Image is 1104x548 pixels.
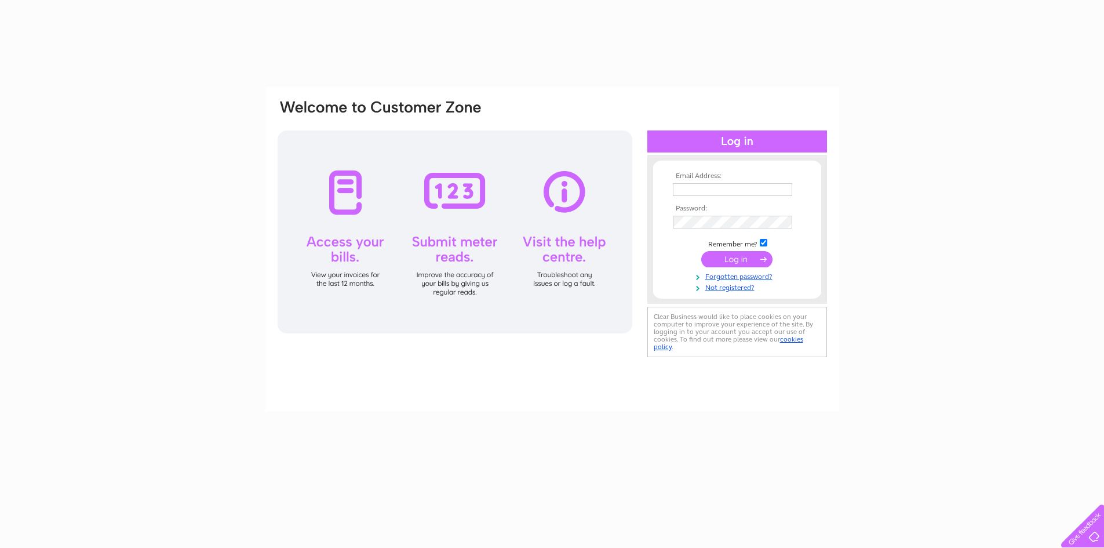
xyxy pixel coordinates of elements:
[670,237,804,249] td: Remember me?
[670,172,804,180] th: Email Address:
[701,251,773,267] input: Submit
[647,307,827,357] div: Clear Business would like to place cookies on your computer to improve your experience of the sit...
[654,335,803,351] a: cookies policy
[670,205,804,213] th: Password:
[673,270,804,281] a: Forgotten password?
[673,281,804,292] a: Not registered?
